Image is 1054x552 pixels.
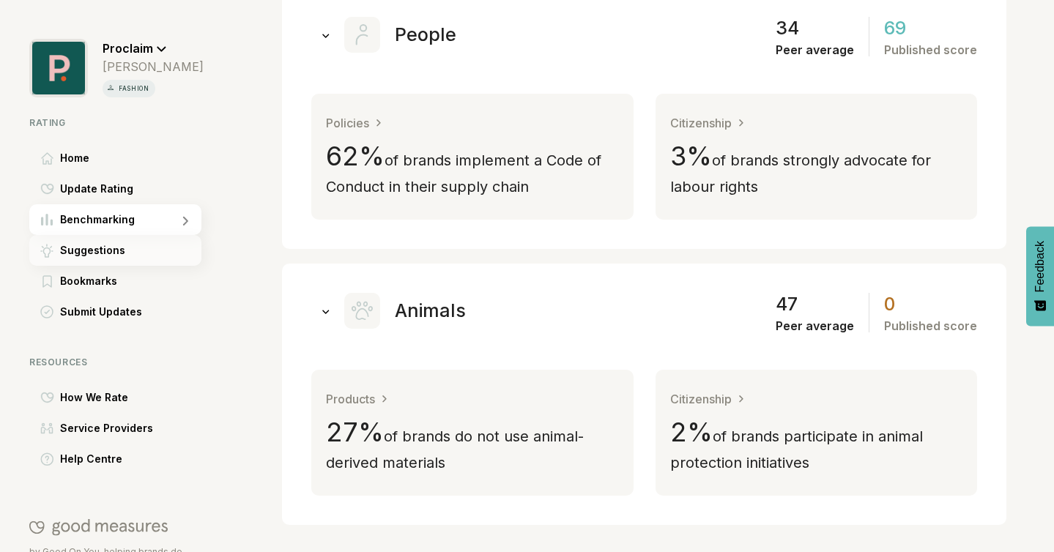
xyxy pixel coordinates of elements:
img: Help Centre [40,452,54,466]
div: 62 % [326,145,619,198]
div: Published score [884,318,977,333]
img: Suggestions [40,244,53,258]
a: Help CentreHelp Centre [29,444,204,474]
span: Update Rating [60,180,133,198]
span: Help Centre [60,450,122,468]
a: BenchmarkingBenchmarking [29,204,204,235]
img: Benchmarking [41,214,53,225]
span: Service Providers [60,419,153,437]
span: Feedback [1033,241,1047,292]
div: 34 [776,17,799,39]
div: Animals [344,293,466,329]
div: Peer average [776,42,854,57]
div: Citizenship [670,116,746,130]
span: of brands do not use animal-derived materials [326,428,584,471]
div: 3 % [670,145,963,198]
iframe: Website support platform help button [990,488,1039,537]
div: 47 [776,293,798,315]
span: Submit Updates [60,303,142,321]
img: Submit Updates [40,305,53,318]
span: Home [60,149,89,167]
img: Good On You [29,518,168,536]
span: of brands implement a Code of Conduct in their supply chain [326,152,601,195]
span: Proclaim [103,41,153,56]
a: Citizenship3%of brands strongly advocate for labour rights [656,94,978,220]
div: Policies [326,116,383,130]
img: vertical icon [105,83,116,93]
a: How We RateHow We Rate [29,382,204,413]
p: fashion [116,83,152,94]
img: Service Providers [40,422,53,434]
span: Benchmarking [60,211,135,228]
div: 0 [884,293,895,315]
div: Published score [884,42,977,57]
div: [PERSON_NAME] [103,59,204,74]
div: Peer average [776,318,854,333]
img: Bookmarks [42,275,52,288]
span: of brands participate in animal protection initiatives [670,428,923,471]
img: How We Rate [40,392,54,403]
a: SuggestionsSuggestions [29,235,204,266]
a: Service ProvidersService Providers [29,413,204,444]
a: HomeHome [29,143,204,174]
a: Products27%of brands do not use animal-derived materials [311,370,634,496]
img: Animals [344,293,380,329]
div: 2 % [670,421,963,474]
img: People [344,17,380,53]
span: Bookmarks [60,272,117,290]
span: Suggestions [60,242,125,259]
img: Update Rating [40,183,54,195]
button: Feedback - Show survey [1026,226,1054,326]
div: Rating [29,117,204,128]
div: 27 % [326,421,619,474]
a: Policies62%of brands implement a Code of Conduct in their supply chain [311,94,634,220]
span: of brands strongly advocate for labour rights [670,152,931,195]
div: Products [326,392,389,406]
div: 69 [884,17,906,39]
span: How We Rate [60,389,128,406]
div: Citizenship [670,392,746,406]
a: Submit UpdatesSubmit Updates [29,296,204,327]
a: Citizenship2%of brands participate in animal protection initiatives [656,370,978,496]
a: BookmarksBookmarks [29,266,204,296]
img: Home [41,152,53,165]
a: Update RatingUpdate Rating [29,174,204,204]
div: Resources [29,357,204,368]
div: People [344,17,456,53]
